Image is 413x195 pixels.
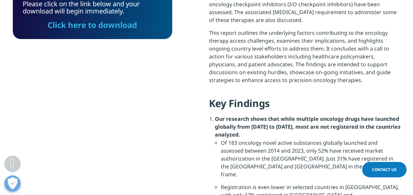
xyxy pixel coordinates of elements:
button: Open Preferences [4,175,21,192]
a: Click here to download [48,19,137,30]
h4: Key Findings [209,97,401,115]
strong: Our research shows that while multiple oncology drugs have launched globally from [DATE] to [DATE... [215,115,401,138]
li: Of 183 oncology novel active substances globally launched and assessed between 2014 and 2023, onl... [221,139,401,183]
a: Contact Us [362,162,406,177]
span: Contact Us [372,167,397,172]
p: This report outlines the underlying factors contributing to the oncology therapy access challenge... [209,29,401,89]
div: Please click on the link below and your download will begin immediately. [23,0,162,29]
